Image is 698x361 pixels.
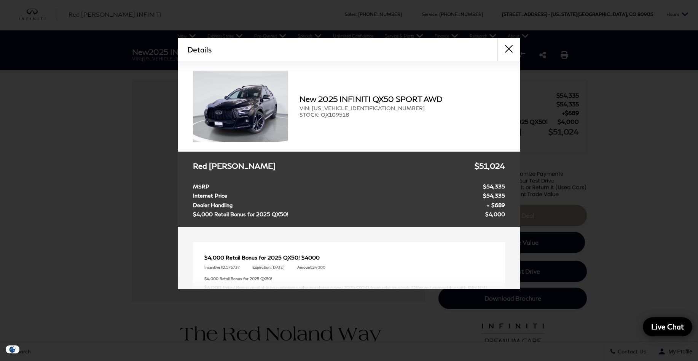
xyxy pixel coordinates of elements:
[483,191,505,201] span: $54,335
[193,71,288,142] img: 2025 INFINITI QX50 SPORT AWD
[300,95,505,103] h2: New 2025 INFINITI QX50 SPORT AWD
[252,265,271,269] strong: Expiration:
[204,254,300,261] span: $4,000 Retail Bonus for 2025 QX50!
[193,182,505,192] a: MSRP $54,335
[193,191,231,201] span: Internet Price
[475,159,505,173] span: $51,024
[204,284,494,298] p: $4,000 Retail Bonus available to customers who purchase a new 2025 QX50 from retailer stock. Offe...
[193,210,505,219] a: $4,000 Retail Bonus for 2025 QX50! $4,000
[178,38,520,61] div: Details
[193,191,505,201] a: Internet Price $54,335
[204,265,251,269] p: 576737
[4,345,21,353] section: Click to Open Cookie Consent Modal
[193,159,505,173] a: Red [PERSON_NAME] $51,024
[4,345,21,353] img: Opt-Out Icon
[297,265,337,269] p: $4000
[643,317,692,336] a: Live Chat
[483,182,505,192] span: $54,335
[647,322,688,331] span: Live Chat
[297,265,312,269] strong: Amount:
[204,277,494,280] p: $4,000 Retail Bonus for 2025 QX50!
[487,201,505,210] span: $689
[497,38,520,61] button: close
[252,265,296,269] p: [DATE]
[193,210,292,219] span: $4,000 Retail Bonus for 2025 QX50!
[485,210,505,219] span: $4,000
[193,201,236,210] span: Dealer Handling
[301,254,320,261] span: $4000
[204,265,226,269] strong: Incentive ID:
[193,182,213,192] span: MSRP
[300,105,505,111] span: VIN: [US_VEHICLE_IDENTIFICATION_NUMBER]
[193,159,279,173] span: Red [PERSON_NAME]
[193,201,505,210] a: Dealer Handling $689
[300,111,505,118] span: STOCK: QX109518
